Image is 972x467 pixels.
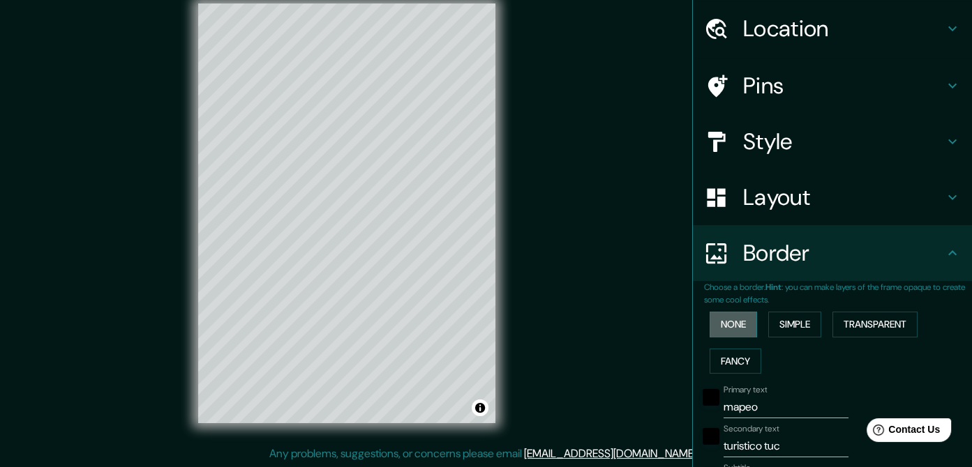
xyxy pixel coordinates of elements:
div: Location [693,1,972,56]
iframe: Help widget launcher [848,413,957,452]
button: black [703,428,719,445]
h4: Location [743,15,944,43]
button: black [703,389,719,406]
label: Primary text [724,384,767,396]
div: Style [693,114,972,169]
div: Border [693,225,972,281]
h4: Border [743,239,944,267]
label: Secondary text [724,423,779,435]
a: [EMAIL_ADDRESS][DOMAIN_NAME] [524,446,696,461]
h4: Layout [743,183,944,211]
b: Hint [765,282,782,293]
div: Pins [693,58,972,114]
button: Toggle attribution [472,399,488,416]
div: Layout [693,169,972,225]
p: Choose a border. : you can make layers of the frame opaque to create some cool effects. [704,281,972,306]
h4: Pins [743,72,944,100]
button: Simple [768,312,821,337]
button: Transparent [832,312,918,337]
button: Fancy [710,349,761,374]
p: Any problems, suggestions, or concerns please email . [269,445,698,462]
h4: Style [743,128,944,155]
button: None [710,312,757,337]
